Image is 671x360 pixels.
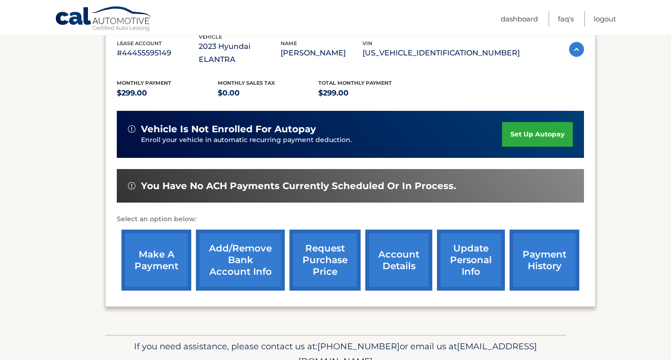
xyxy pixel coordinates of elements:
a: set up autopay [502,122,573,147]
span: vin [362,40,372,47]
p: Enroll your vehicle in automatic recurring payment deduction. [141,135,502,145]
span: vehicle is not enrolled for autopay [141,123,316,135]
p: [US_VEHICLE_IDENTIFICATION_NUMBER] [362,47,520,60]
p: Select an option below: [117,214,584,225]
a: FAQ's [558,11,574,27]
img: alert-white.svg [128,182,135,190]
span: Monthly sales Tax [218,80,275,86]
span: You have no ACH payments currently scheduled or in process. [141,180,456,192]
span: Total Monthly Payment [318,80,392,86]
img: accordion-active.svg [569,42,584,57]
a: account details [365,230,432,291]
span: Monthly Payment [117,80,171,86]
p: $299.00 [318,87,419,100]
a: make a payment [121,230,191,291]
a: Logout [594,11,616,27]
span: name [281,40,297,47]
span: lease account [117,40,162,47]
p: 2023 Hyundai ELANTRA [199,40,281,66]
p: [PERSON_NAME] [281,47,362,60]
span: vehicle [199,34,222,40]
span: [PHONE_NUMBER] [317,341,400,352]
a: request purchase price [289,230,361,291]
p: $0.00 [218,87,319,100]
p: #44455595149 [117,47,199,60]
a: Add/Remove bank account info [196,230,285,291]
a: Dashboard [501,11,538,27]
img: alert-white.svg [128,125,135,133]
a: Cal Automotive [55,6,153,33]
p: $299.00 [117,87,218,100]
a: payment history [510,230,579,291]
a: update personal info [437,230,505,291]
